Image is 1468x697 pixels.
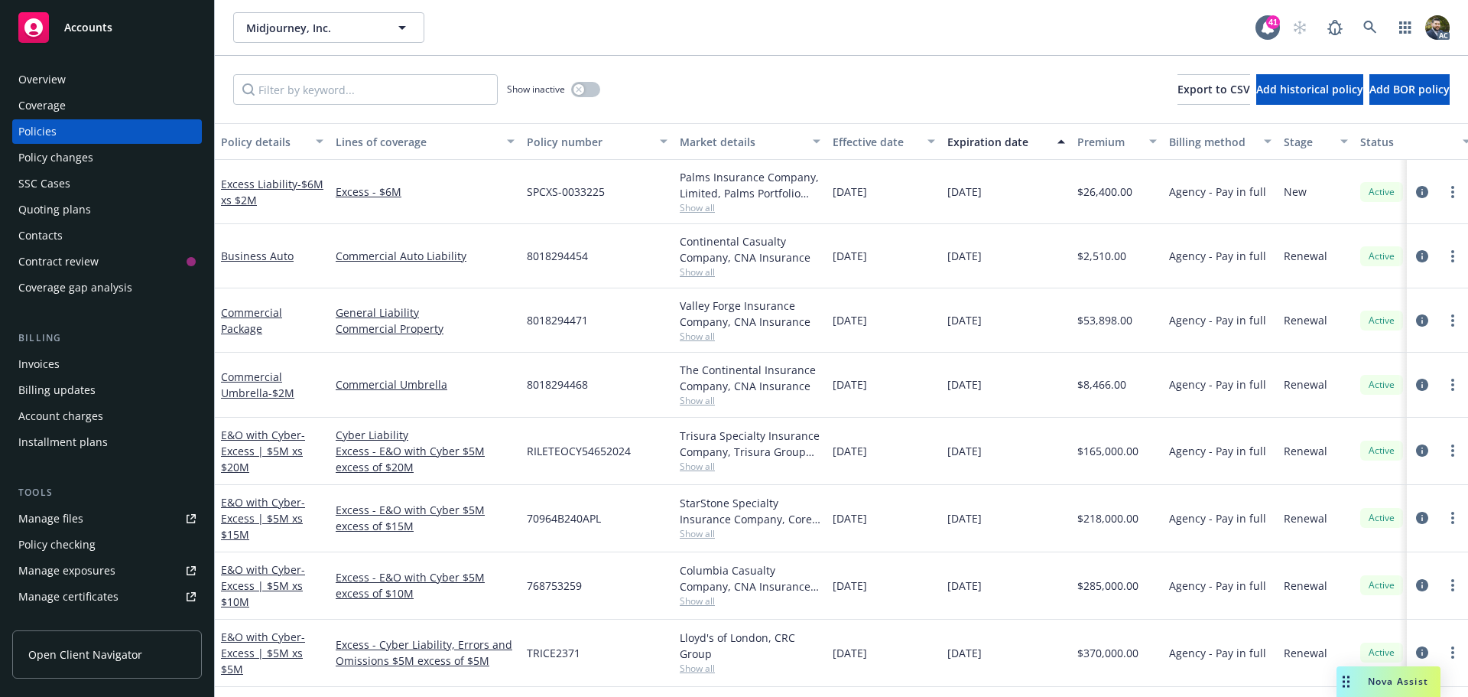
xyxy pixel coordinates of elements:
[1369,82,1450,96] span: Add BOR policy
[833,312,867,328] span: [DATE]
[947,248,982,264] span: [DATE]
[680,594,820,607] span: Show all
[336,248,515,264] a: Commercial Auto Liability
[221,249,294,263] a: Business Auto
[1413,576,1431,594] a: circleInformation
[1444,441,1462,460] a: more
[1366,646,1397,660] span: Active
[12,197,202,222] a: Quoting plans
[336,569,515,601] a: Excess - E&O with Cyber $5M excess of $10M
[18,506,83,531] div: Manage files
[18,249,99,274] div: Contract review
[527,134,651,150] div: Policy number
[1284,184,1307,200] span: New
[1077,376,1126,392] span: $8,466.00
[1444,311,1462,330] a: more
[1366,185,1397,199] span: Active
[1284,312,1327,328] span: Renewal
[221,428,305,474] a: E&O with Cyber
[947,578,982,594] span: [DATE]
[1284,134,1331,150] div: Stage
[680,460,820,473] span: Show all
[1177,74,1250,105] button: Export to CSV
[833,184,867,200] span: [DATE]
[1284,645,1327,661] span: Renewal
[1077,134,1140,150] div: Premium
[1256,74,1363,105] button: Add historical policy
[833,510,867,526] span: [DATE]
[833,134,918,150] div: Effective date
[12,506,202,531] a: Manage files
[215,123,330,160] button: Policy details
[336,637,515,669] a: Excess - Cyber Liability, Errors and Omissions $5M excess of $5M
[221,177,323,207] span: - $6M xs $2M
[1284,376,1327,392] span: Renewal
[833,248,867,264] span: [DATE]
[947,510,982,526] span: [DATE]
[1390,12,1421,43] a: Switch app
[18,119,57,144] div: Policies
[1366,378,1397,392] span: Active
[12,223,202,248] a: Contacts
[1320,12,1350,43] a: Report a Bug
[1284,510,1327,526] span: Renewal
[1169,312,1266,328] span: Agency - Pay in full
[1266,15,1280,29] div: 41
[1413,376,1431,394] a: circleInformation
[330,123,521,160] button: Lines of coverage
[680,428,820,460] div: Trisura Specialty Insurance Company, Trisura Group Ltd., CRC Group
[1278,123,1354,160] button: Stage
[1256,82,1363,96] span: Add historical policy
[18,197,91,222] div: Quoting plans
[1366,314,1397,327] span: Active
[221,177,323,207] a: Excess Liability
[12,331,202,346] div: Billing
[1077,248,1126,264] span: $2,510.00
[680,562,820,594] div: Columbia Casualty Company, CNA Insurance, CRC Group
[1413,183,1431,201] a: circleInformation
[1413,441,1431,460] a: circleInformation
[12,352,202,376] a: Invoices
[12,119,202,144] a: Policies
[527,443,631,459] span: RILETEOCY54652024
[947,184,982,200] span: [DATE]
[221,495,305,542] span: - Excess | $5M xs $15M
[507,83,565,96] span: Show inactive
[12,611,202,635] a: Manage claims
[336,427,515,443] a: Cyber Liability
[1169,134,1255,150] div: Billing method
[18,275,132,300] div: Coverage gap analysis
[221,562,305,609] span: - Excess | $5M xs $10M
[12,275,202,300] a: Coverage gap analysis
[680,630,820,662] div: Lloyd's of London, CRC Group
[1360,134,1453,150] div: Status
[18,378,96,402] div: Billing updates
[12,559,202,583] a: Manage exposures
[12,533,202,557] a: Policy checking
[233,74,498,105] input: Filter by keyword...
[947,645,982,661] span: [DATE]
[18,404,103,428] div: Account charges
[527,510,601,526] span: 70964B240APL
[18,67,66,92] div: Overview
[947,443,982,459] span: [DATE]
[221,370,294,400] a: Commercial Umbrella
[336,502,515,534] a: Excess - E&O with Cyber $5M excess of $15M
[336,443,515,475] a: Excess - E&O with Cyber $5M excess of $20M
[827,123,941,160] button: Effective date
[1284,248,1327,264] span: Renewal
[18,223,63,248] div: Contacts
[12,378,202,402] a: Billing updates
[12,430,202,454] a: Installment plans
[833,645,867,661] span: [DATE]
[1366,578,1397,592] span: Active
[1077,184,1132,200] span: $26,400.00
[1284,443,1327,459] span: Renewal
[947,312,982,328] span: [DATE]
[1413,643,1431,662] a: circleInformation
[1077,645,1138,661] span: $370,000.00
[1369,74,1450,105] button: Add BOR policy
[12,6,202,49] a: Accounts
[680,527,820,540] span: Show all
[1444,576,1462,594] a: more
